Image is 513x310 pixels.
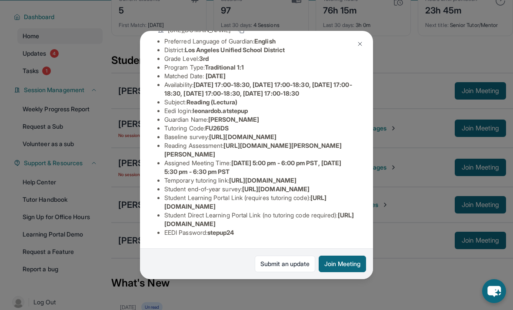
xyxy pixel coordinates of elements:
li: Student Direct Learning Portal Link (no tutoring code required) : [164,211,356,228]
span: Reading (Lectura) [187,98,237,106]
li: Matched Date: [164,72,356,80]
span: [URL][DOMAIN_NAME] [229,177,296,184]
span: stepup24 [207,229,234,236]
li: Baseline survey : [164,133,356,141]
span: [DATE] 5:00 pm - 6:00 pm PST, [DATE] 5:30 pm - 6:30 pm PST [164,159,341,175]
span: leonardob.atstepup [193,107,248,114]
span: [PERSON_NAME] [208,116,259,123]
li: Eedi login : [164,107,356,115]
button: Join Meeting [319,256,366,272]
li: Guardian Name : [164,115,356,124]
span: Los Angeles Unified School District [185,46,285,53]
li: Subject : [164,98,356,107]
span: FU26DS [205,124,229,132]
span: English [254,37,276,45]
img: Close Icon [356,40,363,47]
li: Student end-of-year survey : [164,185,356,193]
span: 3rd [199,55,209,62]
li: District: [164,46,356,54]
li: Tutoring Code : [164,124,356,133]
span: [URL][DOMAIN_NAME][PERSON_NAME][PERSON_NAME] [164,142,342,158]
span: [DATE] 17:00-18:30, [DATE] 17:00-18:30, [DATE] 17:00-18:30, [DATE] 17:00-18:30, [DATE] 17:00-18:30 [164,81,352,97]
li: Availability: [164,80,356,98]
li: EEDI Password : [164,228,356,237]
span: [URL][DOMAIN_NAME] [209,133,276,140]
li: Student Learning Portal Link (requires tutoring code) : [164,193,356,211]
li: Grade Level: [164,54,356,63]
button: chat-button [482,279,506,303]
li: Temporary tutoring link : [164,176,356,185]
span: Traditional 1:1 [205,63,244,71]
li: Reading Assessment : [164,141,356,159]
li: Preferred Language of Guardian: [164,37,356,46]
span: [URL][DOMAIN_NAME] [242,185,310,193]
li: Assigned Meeting Time : [164,159,356,176]
li: Program Type: [164,63,356,72]
a: Submit an update [255,256,315,272]
span: [DATE] [206,72,226,80]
